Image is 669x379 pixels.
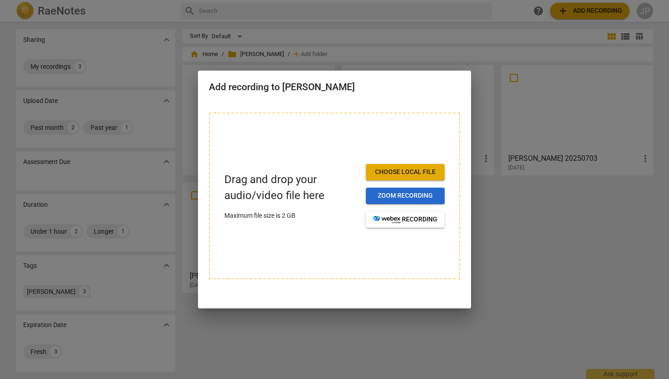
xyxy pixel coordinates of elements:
button: Choose local file [366,164,445,180]
p: Maximum file size is 2 GB [224,211,359,220]
button: recording [366,211,445,228]
button: Zoom recording [366,188,445,204]
span: Choose local file [373,168,437,177]
span: Zoom recording [373,191,437,200]
p: Drag and drop your audio/video file here [224,172,359,204]
h2: Add recording to [PERSON_NAME] [209,82,460,93]
span: recording [373,215,437,224]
